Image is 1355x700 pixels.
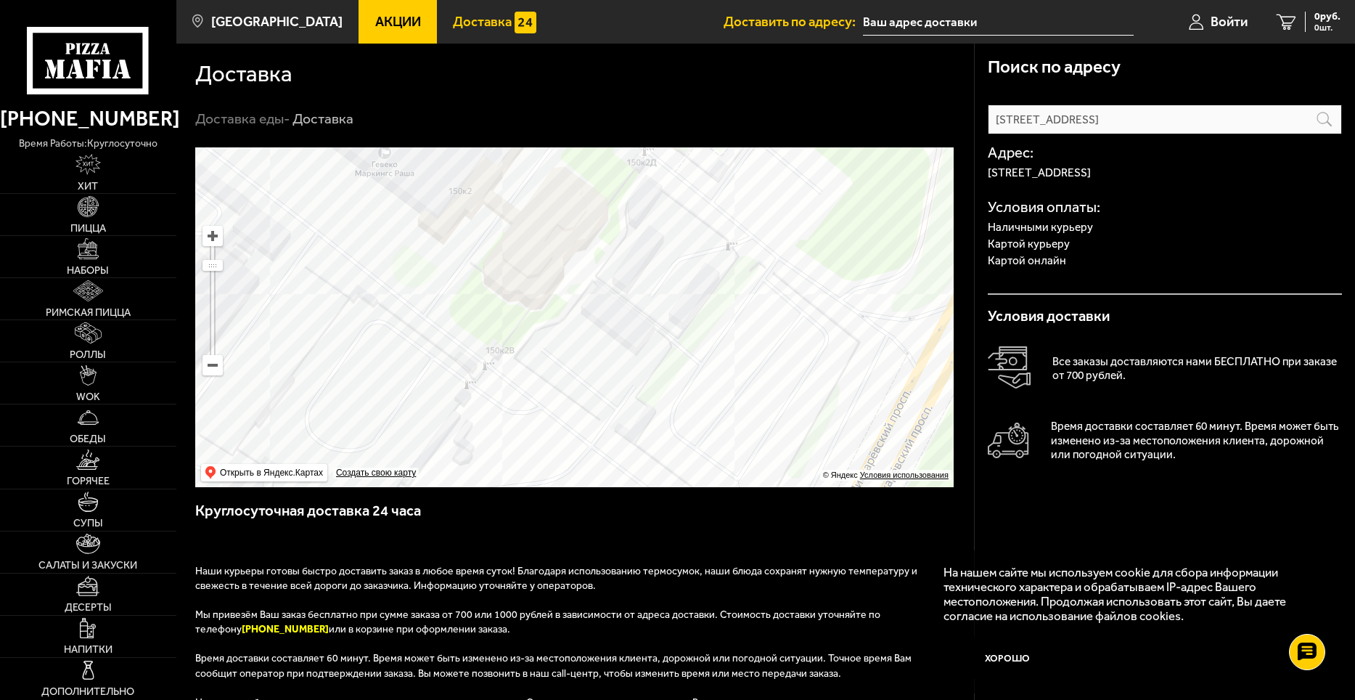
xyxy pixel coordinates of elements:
[988,200,1341,214] h4: Условия оплаты:
[242,623,329,635] b: [PHONE_NUMBER]
[988,167,1341,179] p: [STREET_ADDRESS]
[195,110,290,127] a: Доставка еды-
[943,565,1313,624] p: На нашем сайте мы используем cookie для сбора информации технического характера и обрабатываем IP...
[988,255,1341,266] p: Картой онлайн
[1051,419,1342,461] p: Время доставки составляет 60 минут. Время может быть изменено из-за местоположения клиента, дорож...
[860,471,949,479] a: Условия использования
[220,464,323,481] ymaps: Открыть в Яндекс.Картах
[38,560,137,570] span: Салаты и закуски
[823,471,858,479] ymaps: © Яндекс
[41,686,134,696] span: Дополнительно
[67,265,109,275] span: Наборы
[70,434,106,444] span: Обеды
[70,223,106,233] span: Пицца
[375,15,421,29] span: Акции
[76,391,100,402] span: WOK
[78,181,98,191] span: Хит
[195,565,917,592] span: Наши курьеры готовы быстро доставить заказ в любое время суток! Благодаря использованию термосумо...
[67,476,110,486] span: Горячее
[988,238,1341,250] p: Картой курьеру
[1052,354,1342,383] p: Все заказы доставляются нами БЕСПЛАТНО при заказе от 700 рублей.
[724,15,863,29] span: Доставить по адресу:
[195,62,292,85] h1: Доставка
[988,145,1341,160] h4: Адрес:
[1314,12,1340,22] span: 0 руб.
[515,12,536,33] img: 15daf4d41897b9f0e9f617042186c801.svg
[988,346,1031,389] img: Оплата доставки
[988,58,1121,76] h3: Поиск по адресу
[988,105,1341,134] input: Введите название улицы
[863,9,1134,36] input: Ваш адрес доставки
[988,423,1029,458] img: Автомобиль доставки
[64,644,112,654] span: Напитки
[201,464,327,481] ymaps: Открыть в Яндекс.Картах
[943,637,1071,679] button: Хорошо
[73,518,103,528] span: Супы
[1314,23,1340,32] span: 0 шт.
[65,602,112,612] span: Десерты
[195,609,880,635] span: Мы привезём Ваш заказ бесплатно при сумме заказа от 700 или 1000 рублей в зависимости от адреса д...
[333,468,419,479] a: Создать свою карту
[211,15,343,29] span: [GEOGRAPHIC_DATA]
[453,15,512,29] span: Доставка
[988,221,1341,233] p: Наличными курьеру
[70,349,106,359] span: Роллы
[1211,15,1248,29] span: Войти
[292,110,353,128] div: Доставка
[46,307,131,317] span: Римская пицца
[195,652,912,679] span: Время доставки составляет 60 минут. Время может быть изменено из-за местоположения клиента, дорож...
[195,500,955,535] h3: Круглосуточная доставка 24 часа
[988,309,1341,323] h3: Условия доставки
